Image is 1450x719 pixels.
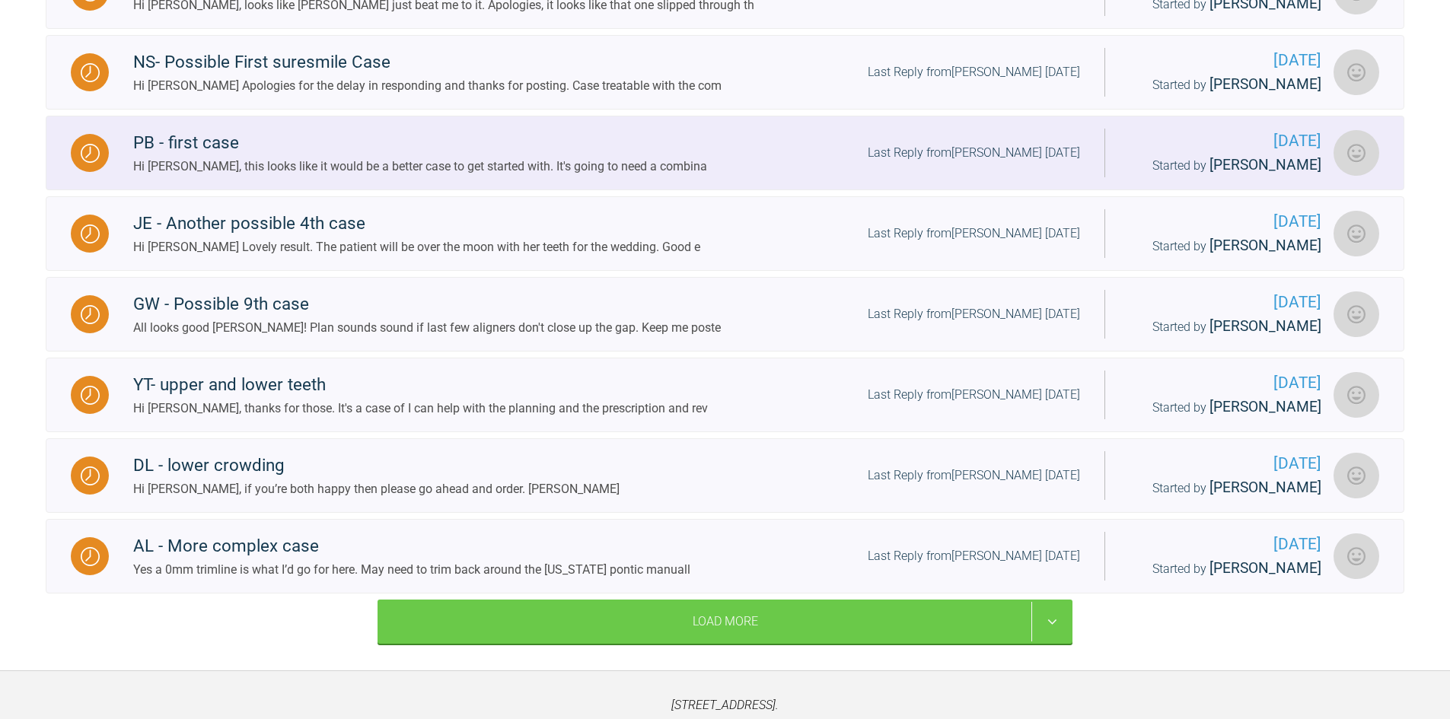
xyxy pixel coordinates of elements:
[81,144,100,163] img: Waiting
[133,210,700,237] div: JE - Another possible 4th case
[1209,156,1321,173] span: [PERSON_NAME]
[81,547,100,566] img: Waiting
[81,305,100,324] img: Waiting
[1130,209,1321,234] span: [DATE]
[1334,291,1379,337] img: Cathryn Sherlock
[1130,48,1321,73] span: [DATE]
[1130,396,1321,419] div: Started by
[1130,371,1321,396] span: [DATE]
[46,35,1404,110] a: WaitingNS- Possible First suresmile CaseHi [PERSON_NAME] Apologies for the delay in responding an...
[133,76,722,96] div: Hi [PERSON_NAME] Apologies for the delay in responding and thanks for posting. Case treatable wit...
[133,479,620,499] div: Hi [PERSON_NAME], if you’re both happy then please go ahead and order. [PERSON_NAME]
[1130,129,1321,154] span: [DATE]
[133,237,700,257] div: Hi [PERSON_NAME] Lovely result. The patient will be over the moon with her teeth for the wedding....
[46,196,1404,271] a: WaitingJE - Another possible 4th caseHi [PERSON_NAME] Lovely result. The patient will be over the...
[1334,130,1379,176] img: Zoe Buontempo
[46,519,1404,593] a: WaitingAL - More complex caseYes a 0mm trimline is what I’d go for here. May need to trim back ar...
[868,224,1080,243] div: Last Reply from [PERSON_NAME] [DATE]
[81,63,100,82] img: Waiting
[1334,533,1379,579] img: Cathryn Sherlock
[1209,75,1321,93] span: [PERSON_NAME]
[1209,479,1321,496] span: [PERSON_NAME]
[133,129,707,157] div: PB - first case
[133,49,722,76] div: NS- Possible First suresmile Case
[1209,237,1321,254] span: [PERSON_NAME]
[1130,234,1321,258] div: Started by
[1130,476,1321,500] div: Started by
[133,452,620,479] div: DL - lower crowding
[1130,532,1321,557] span: [DATE]
[133,399,708,418] div: Hi [PERSON_NAME], thanks for those. It's a case of I can help with the planning and the prescript...
[1334,49,1379,95] img: Farida Abdelaziz
[868,466,1080,485] div: Last Reply from [PERSON_NAME] [DATE]
[1130,315,1321,339] div: Started by
[133,533,690,560] div: AL - More complex case
[46,358,1404,432] a: WaitingYT- upper and lower teethHi [PERSON_NAME], thanks for those. It's a case of I can help wit...
[868,143,1080,163] div: Last Reply from [PERSON_NAME] [DATE]
[1334,453,1379,498] img: Cathryn Sherlock
[1209,559,1321,577] span: [PERSON_NAME]
[1130,154,1321,177] div: Started by
[868,62,1080,82] div: Last Reply from [PERSON_NAME] [DATE]
[133,371,708,399] div: YT- upper and lower teeth
[133,318,721,338] div: All looks good [PERSON_NAME]! Plan sounds sound if last few aligners don't close up the gap. Keep...
[1130,557,1321,581] div: Started by
[46,277,1404,352] a: WaitingGW - Possible 9th caseAll looks good [PERSON_NAME]! Plan sounds sound if last few aligners...
[46,438,1404,513] a: WaitingDL - lower crowdingHi [PERSON_NAME], if you’re both happy then please go ahead and order. ...
[81,466,100,485] img: Waiting
[868,546,1080,566] div: Last Reply from [PERSON_NAME] [DATE]
[133,560,690,580] div: Yes a 0mm trimline is what I’d go for here. May need to trim back around the [US_STATE] pontic ma...
[1130,290,1321,315] span: [DATE]
[1334,211,1379,256] img: Cathryn Sherlock
[133,157,707,177] div: Hi [PERSON_NAME], this looks like it would be a better case to get started with. It's going to ne...
[1130,451,1321,476] span: [DATE]
[1209,317,1321,335] span: [PERSON_NAME]
[81,224,100,243] img: Waiting
[868,304,1080,324] div: Last Reply from [PERSON_NAME] [DATE]
[1130,73,1321,97] div: Started by
[46,116,1404,190] a: WaitingPB - first caseHi [PERSON_NAME], this looks like it would be a better case to get started ...
[1209,398,1321,415] span: [PERSON_NAME]
[81,386,100,405] img: Waiting
[133,291,721,318] div: GW - Possible 9th case
[868,385,1080,405] div: Last Reply from [PERSON_NAME] [DATE]
[1334,372,1379,418] img: Emma Khushal
[378,600,1072,644] div: Load More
